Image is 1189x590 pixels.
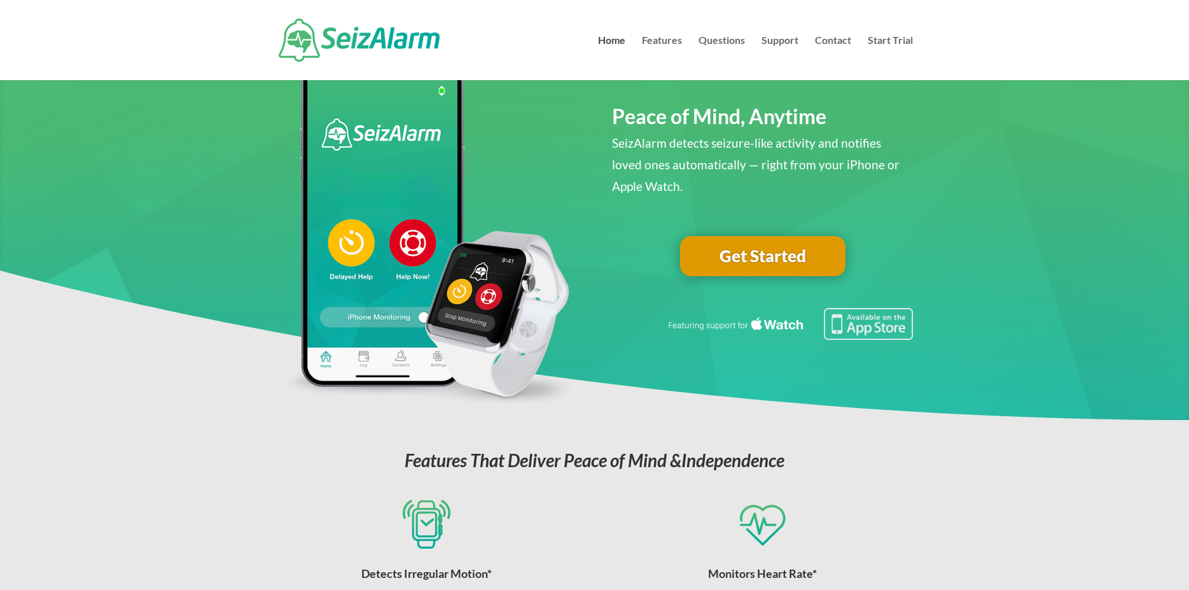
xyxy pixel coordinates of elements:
img: Detects seizures via iPhone and Apple Watch sensors [403,500,450,549]
img: seizalarm-apple-devices [276,45,577,407]
a: Contact [815,36,851,80]
a: Support [761,36,798,80]
img: Monitors for seizures using heart rate [739,500,786,549]
a: Questions [699,36,745,80]
span: Peace of Mind, Anytime [612,104,826,129]
a: Features [642,36,682,80]
a: Start Trial [868,36,913,80]
span: Independence [681,449,784,471]
span: Monitors Heart Rate* [708,566,817,580]
img: SeizAlarm [279,18,440,62]
span: SeizAlarm detects seizure-like activity and notifies loved ones automatically — right from your i... [612,136,900,193]
em: Features That Deliver Peace of Mind & [405,449,784,471]
span: Detects Irregular Motion* [361,566,492,580]
a: Get Started [680,236,845,277]
a: Featuring seizure detection support for the Apple Watch [666,328,913,342]
img: Seizure detection available in the Apple App Store. [666,308,913,340]
a: Home [598,36,625,80]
